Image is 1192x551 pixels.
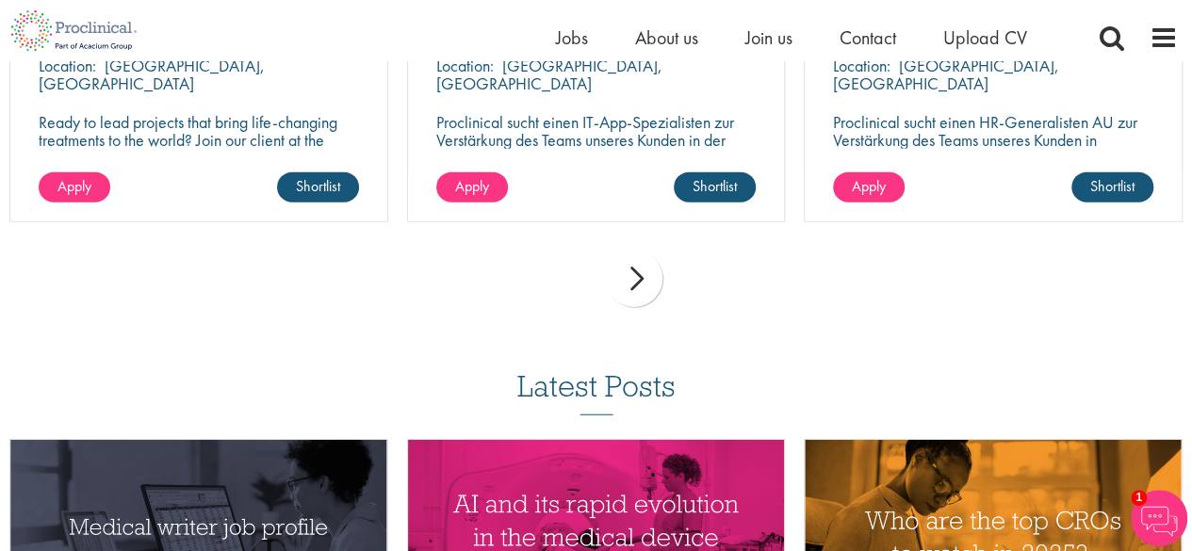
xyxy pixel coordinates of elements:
span: Apply [852,176,886,196]
p: [GEOGRAPHIC_DATA], [GEOGRAPHIC_DATA] [436,55,662,94]
a: Apply [436,172,508,203]
a: Jobs [556,25,588,50]
span: Location: [39,55,96,76]
h3: Latest Posts [517,370,676,415]
span: Location: [833,55,890,76]
a: Join us [745,25,792,50]
span: Location: [436,55,494,76]
a: Shortlist [277,172,359,203]
img: Chatbot [1131,490,1187,546]
p: Ready to lead projects that bring life-changing treatments to the world? Join our client at the f... [39,113,359,185]
span: 1 [1131,490,1147,506]
span: Apply [57,176,91,196]
a: Contact [840,25,896,50]
a: Shortlist [1071,172,1153,203]
p: Proclinical sucht einen IT-App-Spezialisten zur Verstärkung des Teams unseres Kunden in der [GEOG... [436,113,757,167]
p: [GEOGRAPHIC_DATA], [GEOGRAPHIC_DATA] [39,55,265,94]
a: Apply [39,172,110,203]
p: Proclinical sucht einen HR-Generalisten AU zur Verstärkung des Teams unseres Kunden in [GEOGRAPHI... [833,113,1153,167]
a: Upload CV [943,25,1027,50]
a: Shortlist [674,172,756,203]
p: [GEOGRAPHIC_DATA], [GEOGRAPHIC_DATA] [833,55,1059,94]
div: next [606,251,662,307]
a: Apply [833,172,905,203]
a: About us [635,25,698,50]
span: Apply [455,176,489,196]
